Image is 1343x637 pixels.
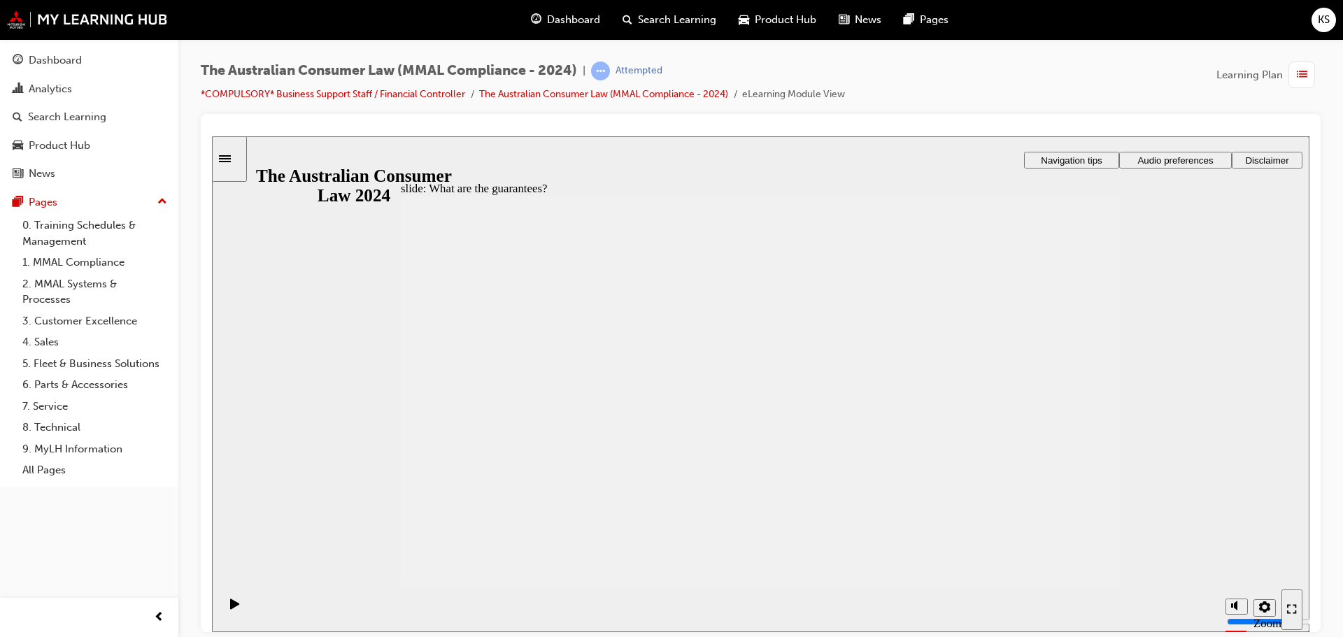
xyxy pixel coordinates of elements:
[591,62,610,80] span: learningRecordVerb_ATTEMPT-icon
[611,6,727,34] a: search-iconSearch Learning
[855,12,881,28] span: News
[1042,480,1070,522] label: Zoom to fit
[920,12,948,28] span: Pages
[812,15,907,32] button: Navigation tips
[17,252,173,273] a: 1. MMAL Compliance
[925,19,1001,29] span: Audio preferences
[531,11,541,29] span: guage-icon
[827,6,893,34] a: news-iconNews
[547,12,600,28] span: Dashboard
[6,45,173,189] button: DashboardAnalyticsSearch LearningProduct HubNews
[1014,462,1036,478] button: Mute (Ctrl+Alt+M)
[479,88,728,100] a: The Australian Consumer Law (MMAL Compliance - 2024)
[17,331,173,353] a: 4. Sales
[829,19,890,29] span: Navigation tips
[28,109,106,125] div: Search Learning
[893,6,960,34] a: pages-iconPages
[755,12,816,28] span: Product Hub
[1297,66,1307,84] span: list-icon
[742,87,845,103] li: eLearning Module View
[17,353,173,375] a: 5. Fleet & Business Solutions
[17,310,173,332] a: 3. Customer Excellence
[201,88,465,100] a: *COMPULSORY* Business Support Staff / Financial Controller
[6,48,173,73] a: Dashboard
[13,55,23,67] span: guage-icon
[13,168,23,180] span: news-icon
[623,11,632,29] span: search-icon
[727,6,827,34] a: car-iconProduct Hub
[29,81,72,97] div: Analytics
[17,417,173,438] a: 8. Technical
[157,193,167,211] span: up-icon
[1216,62,1321,88] button: Learning Plan
[17,273,173,310] a: 2. MMAL Systems & Processes
[6,104,173,130] a: Search Learning
[1015,480,1105,491] input: volume
[17,374,173,396] a: 6. Parts & Accessories
[29,52,82,69] div: Dashboard
[29,194,57,210] div: Pages
[29,138,90,154] div: Product Hub
[7,450,31,496] div: playback controls
[6,189,173,215] button: Pages
[13,196,23,209] span: pages-icon
[739,11,749,29] span: car-icon
[1042,463,1064,480] button: Settings
[1070,450,1090,496] nav: slide navigation
[7,461,31,485] button: Play (Ctrl+Alt+P)
[520,6,611,34] a: guage-iconDashboard
[17,396,173,417] a: 7. Service
[907,15,1020,32] button: Audio preferences
[638,12,716,28] span: Search Learning
[6,133,173,159] a: Product Hub
[1070,453,1090,494] button: Enter full-screen (Ctrl+Alt+F)
[6,76,173,102] a: Analytics
[583,63,585,79] span: |
[1007,450,1063,496] div: misc controls
[6,161,173,187] a: News
[13,140,23,152] span: car-icon
[1312,8,1336,32] button: KS
[839,11,849,29] span: news-icon
[1318,12,1330,28] span: KS
[904,11,914,29] span: pages-icon
[29,166,55,182] div: News
[1020,15,1090,32] button: Disclaimer
[1216,67,1283,83] span: Learning Plan
[13,83,23,96] span: chart-icon
[17,438,173,460] a: 9. MyLH Information
[13,111,22,124] span: search-icon
[201,63,577,79] span: The Australian Consumer Law (MMAL Compliance - 2024)
[1033,19,1076,29] span: Disclaimer
[17,215,173,252] a: 0. Training Schedules & Management
[17,459,173,481] a: All Pages
[616,64,662,78] div: Attempted
[7,10,168,29] img: mmal
[154,609,164,627] span: prev-icon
